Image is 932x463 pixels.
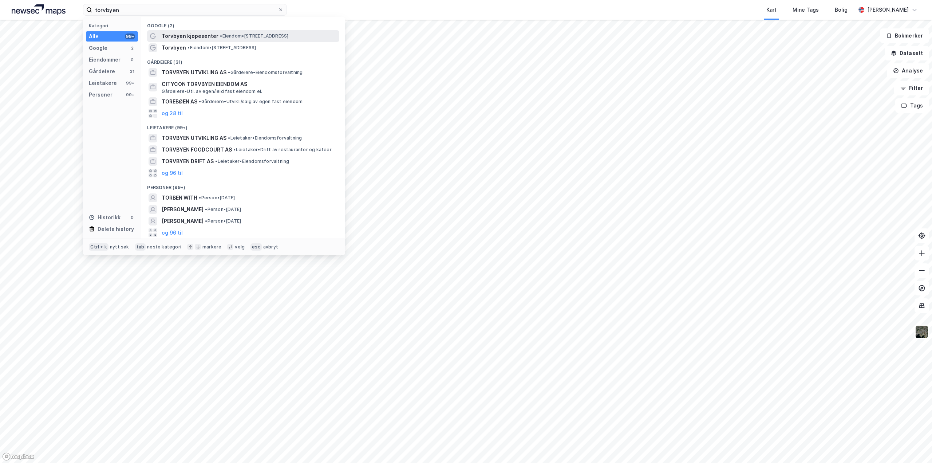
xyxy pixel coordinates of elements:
div: Delete history [98,225,134,234]
span: • [205,207,207,212]
button: Bokmerker [880,28,929,43]
button: Tags [895,98,929,113]
div: 2 [129,45,135,51]
span: • [220,33,222,39]
span: [PERSON_NAME] [162,217,204,225]
span: Leietaker • Drift av restauranter og kafeer [233,147,331,153]
div: 99+ [125,92,135,98]
span: CITYCON TORVBYEN EIENDOM AS [162,80,336,89]
div: 99+ [125,80,135,86]
button: Datasett [885,46,929,60]
div: nytt søk [110,244,129,250]
div: 99+ [125,34,135,39]
div: tab [135,243,146,251]
button: og 96 til [162,169,183,177]
div: Mine Tags [793,5,819,14]
div: Google [89,44,107,52]
span: TORVBYEN UTVIKLING AS [162,134,226,142]
div: esc [250,243,262,251]
span: Person • [DATE] [205,207,241,212]
div: Google (2) [141,17,345,30]
div: Eiendommer [89,55,121,64]
input: Søk på adresse, matrikkel, gårdeiere, leietakere eller personer [92,4,278,15]
span: TOREBØEN AS [162,97,197,106]
div: 0 [129,57,135,63]
span: • [215,158,217,164]
span: TORVBYEN FOODCOURT AS [162,145,232,154]
span: Person • [DATE] [199,195,235,201]
div: Bolig [835,5,848,14]
span: Leietaker • Eiendomsforvaltning [228,135,302,141]
span: Torvbyen kjøpesenter [162,32,218,40]
span: • [187,45,190,50]
div: Personer (99+) [141,179,345,192]
img: 9k= [915,325,929,339]
iframe: Chat Widget [896,428,932,463]
button: og 96 til [162,228,183,237]
div: Gårdeiere (31) [141,54,345,67]
span: TORVBYEN DRIFT AS [162,157,214,166]
a: Mapbox homepage [2,452,34,461]
span: TORVBYEN UTVIKLING AS [162,68,226,77]
span: • [233,147,236,152]
div: 31 [129,68,135,74]
button: Filter [894,81,929,95]
span: • [228,70,230,75]
span: Gårdeiere • Utvikl./salg av egen fast eiendom [199,99,303,105]
span: Leietaker • Eiendomsforvaltning [215,158,289,164]
span: Gårdeiere • Utl. av egen/leid fast eiendom el. [162,89,262,94]
div: velg [235,244,245,250]
span: • [199,195,201,200]
div: Kategori [89,23,138,28]
span: Eiendom • [STREET_ADDRESS] [220,33,288,39]
span: Torvbyen [162,43,186,52]
div: Historikk [89,213,121,222]
div: Leietakere [89,79,117,87]
div: [PERSON_NAME] [867,5,909,14]
span: Person • [DATE] [205,218,241,224]
span: • [199,99,201,104]
button: Analyse [887,63,929,78]
span: • [205,218,207,224]
div: Ctrl + k [89,243,108,251]
span: [PERSON_NAME] [162,205,204,214]
div: Leietakere (99+) [141,119,345,132]
div: Personer [89,90,112,99]
div: markere [202,244,221,250]
div: neste kategori [147,244,181,250]
div: Kart [766,5,777,14]
div: Gårdeiere [89,67,115,76]
div: avbryt [263,244,278,250]
button: og 28 til [162,109,183,118]
span: TORBEN WITH [162,193,197,202]
div: 0 [129,215,135,220]
span: • [228,135,230,141]
span: Eiendom • [STREET_ADDRESS] [187,45,256,51]
span: Gårdeiere • Eiendomsforvaltning [228,70,303,75]
div: Alle [89,32,99,41]
img: logo.a4113a55bc3d86da70a041830d287a7e.svg [12,4,66,15]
